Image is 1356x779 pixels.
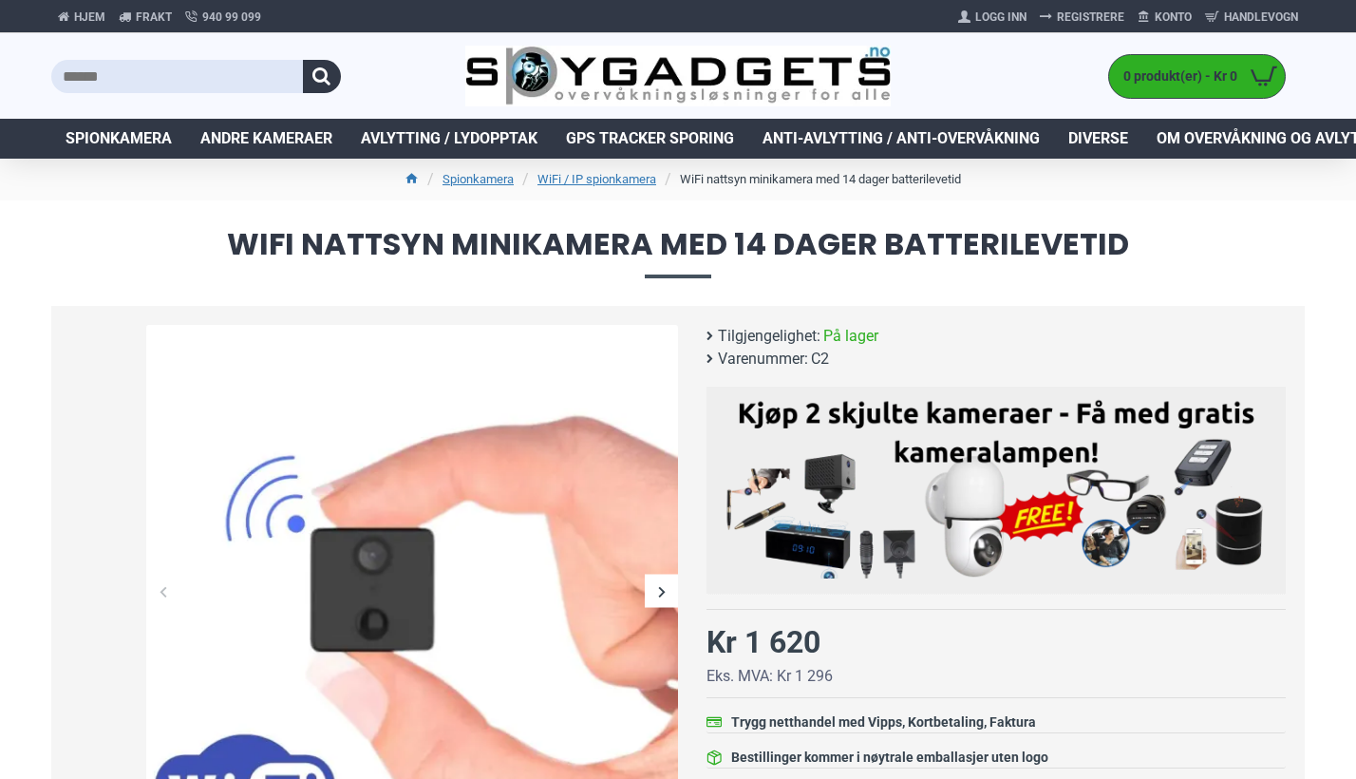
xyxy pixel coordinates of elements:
[74,9,105,26] span: Hjem
[202,9,261,26] span: 940 99 099
[51,229,1305,277] span: WiFi nattsyn minikamera med 14 dager batterilevetid
[763,127,1040,150] span: Anti-avlytting / Anti-overvåkning
[823,325,878,348] span: På lager
[51,119,186,159] a: Spionkamera
[361,127,537,150] span: Avlytting / Lydopptak
[975,9,1026,26] span: Logg Inn
[66,127,172,150] span: Spionkamera
[731,748,1048,768] div: Bestillinger kommer i nøytrale emballasjer uten logo
[718,348,808,370] b: Varenummer:
[200,127,332,150] span: Andre kameraer
[748,119,1054,159] a: Anti-avlytting / Anti-overvåkning
[552,119,748,159] a: GPS Tracker Sporing
[811,348,829,370] span: C2
[347,119,552,159] a: Avlytting / Lydopptak
[718,325,820,348] b: Tilgjengelighet:
[731,712,1036,732] div: Trygg netthandel med Vipps, Kortbetaling, Faktura
[1109,55,1285,98] a: 0 produkt(er) - Kr 0
[1068,127,1128,150] span: Diverse
[1109,66,1242,86] span: 0 produkt(er) - Kr 0
[1054,119,1142,159] a: Diverse
[186,119,347,159] a: Andre kameraer
[465,46,892,107] img: SpyGadgets.no
[1198,2,1305,32] a: Handlevogn
[645,575,678,608] div: Next slide
[136,9,172,26] span: Frakt
[721,396,1271,579] img: Kjøp 2 skjulte kameraer – Få med gratis kameralampe!
[146,575,179,608] div: Previous slide
[951,2,1033,32] a: Logg Inn
[566,127,734,150] span: GPS Tracker Sporing
[1033,2,1131,32] a: Registrere
[1057,9,1124,26] span: Registrere
[1155,9,1192,26] span: Konto
[1224,9,1298,26] span: Handlevogn
[706,619,820,665] div: Kr 1 620
[537,170,656,189] a: WiFi / IP spionkamera
[1131,2,1198,32] a: Konto
[443,170,514,189] a: Spionkamera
